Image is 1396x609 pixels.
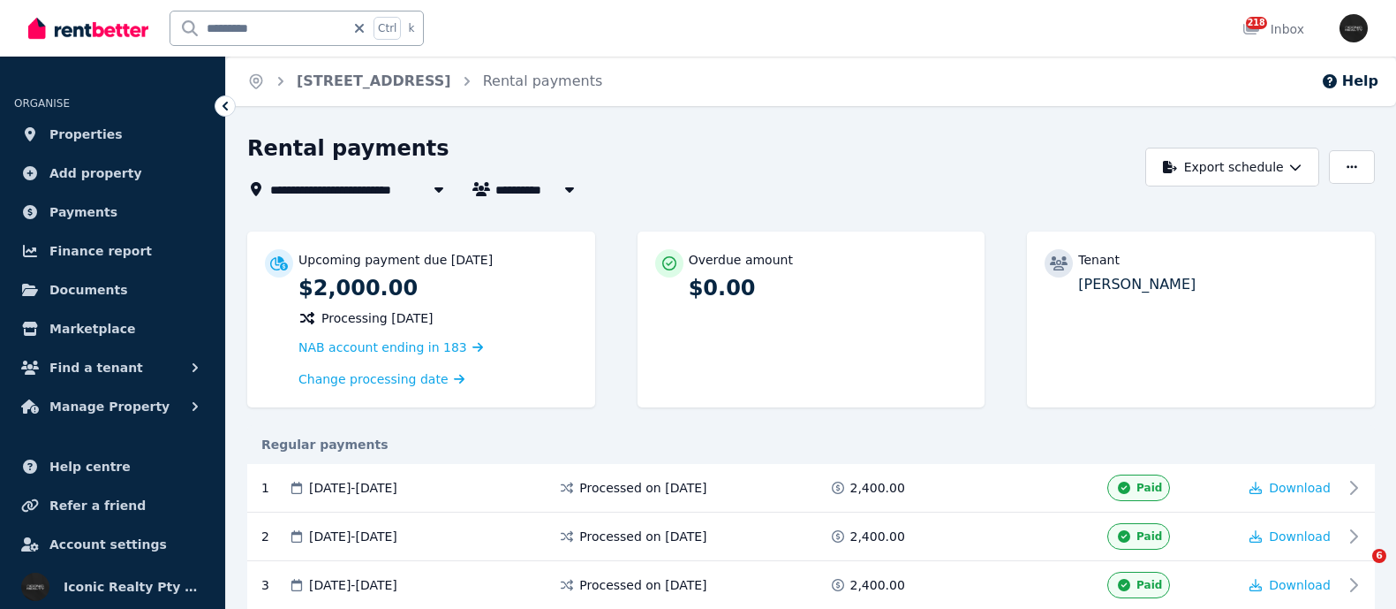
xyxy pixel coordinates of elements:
[1078,274,1357,295] p: [PERSON_NAME]
[14,389,211,424] button: Manage Property
[309,576,397,594] span: [DATE] - [DATE]
[14,350,211,385] button: Find a tenant
[1249,576,1331,594] button: Download
[1145,148,1319,187] button: Export schedule
[579,528,706,545] span: Processed on [DATE]
[1246,17,1267,29] span: 218
[689,274,968,302] p: $0.00
[261,572,288,598] div: 3
[1136,529,1162,544] span: Paid
[1339,14,1368,42] img: Iconic Realty Pty Ltd
[14,527,211,562] a: Account settings
[1242,20,1304,38] div: Inbox
[1136,481,1162,495] span: Paid
[689,251,793,269] p: Overdue amount
[49,163,142,184] span: Add property
[1336,549,1378,591] iframe: Intercom live chat
[1249,479,1331,497] button: Download
[309,528,397,545] span: [DATE] - [DATE]
[49,357,143,378] span: Find a tenant
[1269,481,1331,495] span: Download
[14,272,211,308] a: Documents
[14,233,211,269] a: Finance report
[298,370,449,388] span: Change processing date
[49,240,152,262] span: Finance report
[298,251,493,269] p: Upcoming payment due [DATE]
[247,134,449,163] h1: Rental payments
[1269,529,1331,544] span: Download
[408,21,414,35] span: k
[49,534,167,555] span: Account settings
[49,396,170,417] span: Manage Property
[14,156,211,191] a: Add property
[49,495,146,516] span: Refer a friend
[1249,528,1331,545] button: Download
[14,117,211,152] a: Properties
[298,274,577,302] p: $2,000.00
[49,456,131,477] span: Help centre
[49,202,117,223] span: Payments
[261,475,288,501] div: 1
[1269,578,1331,592] span: Download
[579,479,706,497] span: Processed on [DATE]
[1372,549,1386,563] span: 6
[298,340,467,354] span: NAB account ending in 183
[321,309,434,327] span: Processing [DATE]
[579,576,706,594] span: Processed on [DATE]
[298,370,464,388] a: Change processing date
[64,576,204,598] span: Iconic Realty Pty Ltd
[261,523,288,550] div: 2
[483,72,603,89] a: Rental payments
[49,124,123,145] span: Properties
[850,576,905,594] span: 2,400.00
[226,57,623,106] nav: Breadcrumb
[1078,251,1120,269] p: Tenant
[374,17,401,40] span: Ctrl
[28,15,148,42] img: RentBetter
[49,279,128,301] span: Documents
[247,436,1375,453] div: Regular payments
[850,479,905,497] span: 2,400.00
[14,311,211,346] a: Marketplace
[21,573,49,601] img: Iconic Realty Pty Ltd
[1321,71,1378,92] button: Help
[14,449,211,484] a: Help centre
[14,97,70,110] span: ORGANISE
[49,318,135,339] span: Marketplace
[14,488,211,523] a: Refer a friend
[14,194,211,230] a: Payments
[297,72,451,89] a: [STREET_ADDRESS]
[309,479,397,497] span: [DATE] - [DATE]
[1136,578,1162,592] span: Paid
[850,528,905,545] span: 2,400.00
